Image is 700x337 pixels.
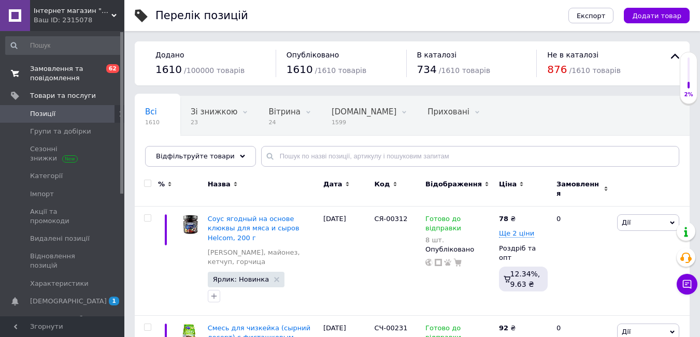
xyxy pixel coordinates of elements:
[268,119,300,126] span: 24
[425,236,494,244] div: 8 шт.
[176,214,203,234] img: Соус ягодный на основе клюквы для мяса и сыров Helcom, 200 г
[30,314,96,333] span: Показники роботи компанії
[30,127,91,136] span: Групи та добірки
[155,63,182,76] span: 1610
[30,189,54,199] span: Імпорт
[156,152,235,160] span: Відфільтруйте товари
[30,144,96,163] span: Сезонні знижки
[30,91,96,100] span: Товари та послуги
[30,207,96,226] span: Акції та промокоди
[499,180,517,189] span: Ціна
[145,119,160,126] span: 1610
[374,180,390,189] span: Код
[374,215,407,223] span: СЯ-00312
[417,63,437,76] span: 734
[321,207,372,316] div: [DATE]
[315,66,366,75] span: / 1610 товарів
[213,276,269,283] span: Ярлик: Новинка
[417,51,457,59] span: В каталозі
[499,215,508,223] b: 78
[323,180,342,189] span: Дата
[268,107,300,116] span: Вітрина
[677,274,697,295] button: Чат з покупцем
[622,218,631,226] span: Дії
[30,64,96,83] span: Замовлення та повідомлення
[547,51,598,59] span: Не в каталозі
[632,12,681,20] span: Додати товар
[34,6,111,16] span: Інтернет магазин "Coffee Day"
[145,146,199,156] span: Опубліковані
[158,180,165,189] span: %
[184,66,245,75] span: / 100000 товарів
[499,324,516,333] div: ₴
[499,324,508,332] b: 92
[109,297,119,305] span: 1
[5,36,122,55] input: Пошук
[155,51,184,59] span: Додано
[30,109,55,119] span: Позиції
[30,279,89,288] span: Характеристики
[622,328,631,335] span: Дії
[191,107,237,116] span: Зі знижкою
[30,252,96,270] span: Відновлення позицій
[499,229,534,238] span: Ще 2 ціни
[145,107,157,116] span: Всі
[287,51,339,59] span: Опубліковано
[425,180,482,189] span: Відображення
[208,215,299,241] a: Соус ягодный на основе клюквы для мяса и сыров Helcom, 200 г
[30,171,63,181] span: Категорії
[287,63,313,76] span: 1610
[30,297,107,306] span: [DEMOGRAPHIC_DATA]
[499,244,548,262] div: Роздріб та опт
[30,234,90,243] span: Видалені позиції
[569,66,621,75] span: / 1610 товарів
[425,245,494,254] div: Опубліковано
[510,270,540,288] span: 12.34%, 9.63 ₴
[427,107,469,116] span: Приховані
[568,8,614,23] button: Експорт
[208,248,318,267] a: [PERSON_NAME], майонез, кетчуп, горчица
[208,180,231,189] span: Назва
[547,63,567,76] span: 876
[332,107,396,116] span: [DOMAIN_NAME]
[374,324,407,332] span: СЧ-00231
[155,10,248,21] div: Перелік позицій
[439,66,490,75] span: / 1610 товарів
[577,12,606,20] span: Експорт
[332,119,396,126] span: 1599
[106,64,119,73] span: 62
[550,207,615,316] div: 0
[425,215,461,235] span: Готово до відправки
[680,91,697,98] div: 2%
[624,8,690,23] button: Додати товар
[34,16,124,25] div: Ваш ID: 2315078
[556,180,601,198] span: Замовлення
[191,119,237,126] span: 23
[261,146,679,167] input: Пошук по назві позиції, артикулу і пошуковим запитам
[499,214,516,224] div: ₴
